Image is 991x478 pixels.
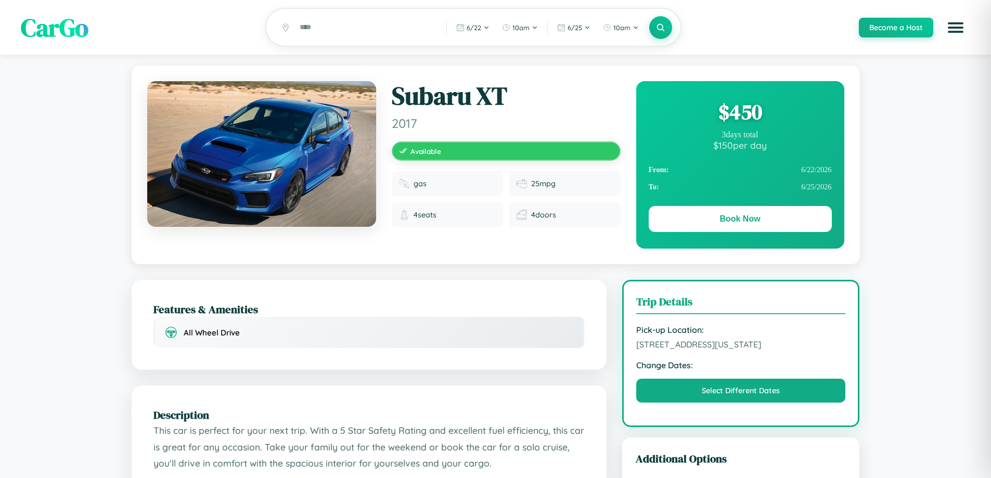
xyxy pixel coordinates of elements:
button: 6/25 [552,19,596,36]
span: 2017 [392,115,621,131]
span: All Wheel Drive [184,328,240,338]
img: Seats [399,210,409,220]
div: 6 / 22 / 2026 [649,161,832,178]
img: Subaru XT 2017 [147,81,376,227]
span: gas [414,179,427,188]
button: Select Different Dates [636,379,846,403]
h2: Description [153,407,585,422]
span: 25 mpg [531,179,556,188]
h3: Additional Options [636,451,846,466]
button: 10am [598,19,644,36]
span: CarGo [21,10,88,45]
span: 4 doors [531,210,556,219]
div: 3 days total [649,130,832,139]
span: [STREET_ADDRESS][US_STATE] [636,339,846,350]
strong: Change Dates: [636,360,846,370]
button: 10am [497,19,543,36]
div: $ 450 [649,98,832,126]
div: $ 150 per day [649,139,832,151]
button: Open menu [941,13,970,42]
span: 4 seats [414,210,436,219]
img: Fuel efficiency [517,178,527,189]
span: 10am [613,23,630,32]
span: 6 / 25 [568,23,582,32]
strong: To: [649,183,659,191]
button: Become a Host [859,18,933,37]
strong: Pick-up Location: [636,325,846,335]
span: Available [410,147,441,156]
p: This car is perfect for your next trip. With a 5 Star Safety Rating and excellent fuel efficiency... [153,422,585,472]
img: Fuel type [399,178,409,189]
span: 6 / 22 [467,23,481,32]
h1: Subaru XT [392,81,621,111]
strong: From: [649,165,669,174]
button: 6/22 [451,19,495,36]
h3: Trip Details [636,294,846,314]
h2: Features & Amenities [153,302,585,317]
img: Doors [517,210,527,220]
button: Book Now [649,206,832,232]
div: 6 / 25 / 2026 [649,178,832,196]
span: 10am [512,23,530,32]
